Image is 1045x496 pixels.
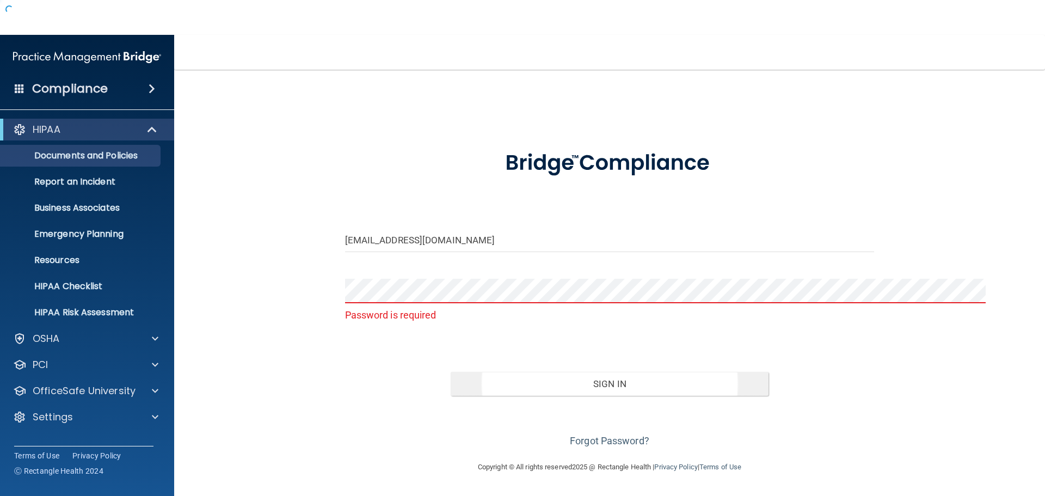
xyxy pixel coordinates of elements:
p: Settings [33,411,73,424]
img: bridge_compliance_login_screen.278c3ca4.svg [483,135,736,192]
a: Settings [13,411,158,424]
p: Report an Incident [7,176,156,187]
p: HIPAA Risk Assessment [7,307,156,318]
h4: Compliance [32,81,108,96]
input: Email [345,228,875,252]
a: HIPAA [13,123,158,136]
button: Sign In [451,372,769,396]
p: Resources [7,255,156,266]
p: Password is required [345,306,875,324]
span: Ⓒ Rectangle Health 2024 [14,466,103,476]
a: Privacy Policy [72,450,121,461]
a: OSHA [13,332,158,345]
p: OfficeSafe University [33,384,136,397]
a: OfficeSafe University [13,384,158,397]
a: PCI [13,358,158,371]
p: Documents and Policies [7,150,156,161]
p: PCI [33,358,48,371]
p: Emergency Planning [7,229,156,240]
p: HIPAA [33,123,60,136]
a: Terms of Use [14,450,59,461]
img: PMB logo [13,46,161,68]
a: Terms of Use [699,463,741,471]
p: OSHA [33,332,60,345]
a: Forgot Password? [570,435,649,446]
p: Business Associates [7,203,156,213]
p: HIPAA Checklist [7,281,156,292]
div: Copyright © All rights reserved 2025 @ Rectangle Health | | [411,450,808,485]
a: Privacy Policy [654,463,697,471]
